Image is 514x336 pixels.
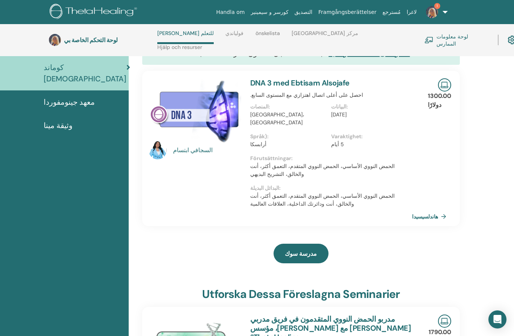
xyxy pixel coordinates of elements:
font: Framgångsberättelser [318,9,377,15]
a: هاندلسيسيدا [412,211,449,222]
font: : [269,103,270,110]
font: كورسر و سيمينير [251,9,288,15]
font: لوحة التحكم الخاصة بي [64,36,118,44]
a: Hjälp och resurser [157,44,202,56]
font: لاغرا [407,9,417,15]
img: الحمض النووي 3 [149,78,241,144]
font: [PERSON_NAME] للتعلم [157,30,214,37]
font: Hjälp och resurser [157,44,202,50]
a: مركز [GEOGRAPHIC_DATA] [292,30,358,42]
a: لوحة معلومات الممارس [424,32,489,48]
font: مجانا! أنت مسجل. ستكون الفرصة متاحة بعد [192,48,328,58]
font: مركز [GEOGRAPHIC_DATA] [292,30,358,37]
img: chalkboard-teacher.svg [424,37,433,43]
font: önskelista [255,30,280,37]
font: البيانات [331,103,347,110]
font: [DATE] [331,111,347,118]
img: default.jpg [49,34,61,46]
a: فولياندي [225,30,243,42]
font: الحمض النووي الأساسي، الحمض النووي المتقدم، التعمق أكثر، أنت والخالق، أنت ودائرتك الداخلية، العلا... [250,192,395,207]
font: مدرسة سوك [285,250,317,258]
a: [PERSON_NAME] للتعلم [157,30,214,44]
font: لوحة معلومات الممارس [436,33,468,47]
font: المنصات [250,103,269,110]
font: الحمض النووي الأساسي، الحمض النووي المتقدم، التعمق أكثر، أنت والخالق، التشريح البديهي [250,163,395,177]
a: DNA 3 med Ebtisam Alsojafe [250,78,350,88]
img: ندوة مباشرة عبر الإنترنت [438,315,451,328]
font: التصديق [295,9,312,15]
a: مدرسة سوك [274,244,328,263]
a: مُسترجع [380,5,404,19]
font: Handla om [216,9,245,15]
font: ابتسام [173,146,189,154]
font: فولياندي [225,30,243,37]
font: البدائل البديلة [250,185,279,191]
a: النقر على الحلقة الدراسية [328,48,410,58]
font: : [279,185,281,191]
a: Framgångsberättelser [315,5,380,19]
div: فتح برنامج Intercom Messenger [488,310,506,328]
font: Utforska dessa föreslagna Seminarier [202,287,400,301]
a: لاغرا [404,5,420,19]
font: وثيقة مينا [44,121,73,130]
font: كوماند [DEMOGRAPHIC_DATA] [44,63,126,84]
img: default.jpg [426,6,438,18]
font: 1 [436,3,438,8]
font: Varaktighet [331,133,361,140]
img: ندوة مباشرة عبر الإنترنت [438,78,451,92]
font: هاندلسيسيدا [412,213,438,220]
font: السجافي [190,146,213,154]
font: 5 أيام [331,141,344,148]
a: التصديق [292,5,315,19]
font: أرابسكا [250,141,266,148]
font: : [361,133,363,140]
font: : [267,133,269,140]
font: Förutsättningar [250,155,291,162]
img: default.jpg [149,141,167,159]
font: : [347,103,348,110]
a: önskelista [255,30,280,42]
font: 1300.00 دولارًا [428,92,451,109]
img: logo.png [50,4,140,21]
font: مُسترجع [383,9,401,15]
font: [GEOGRAPHIC_DATA]، [GEOGRAPHIC_DATA] [250,111,304,126]
font: احصل على أعلى اتصال اهتزازي مع المستوى السابع. [250,92,363,98]
a: ابتسام السجافي [173,146,243,155]
a: كورسر و سيمينير [248,5,291,19]
font: : [291,155,293,162]
a: Handla om [213,5,248,19]
font: Språk) [250,133,267,140]
font: معهد جينومفوردا [44,97,95,107]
